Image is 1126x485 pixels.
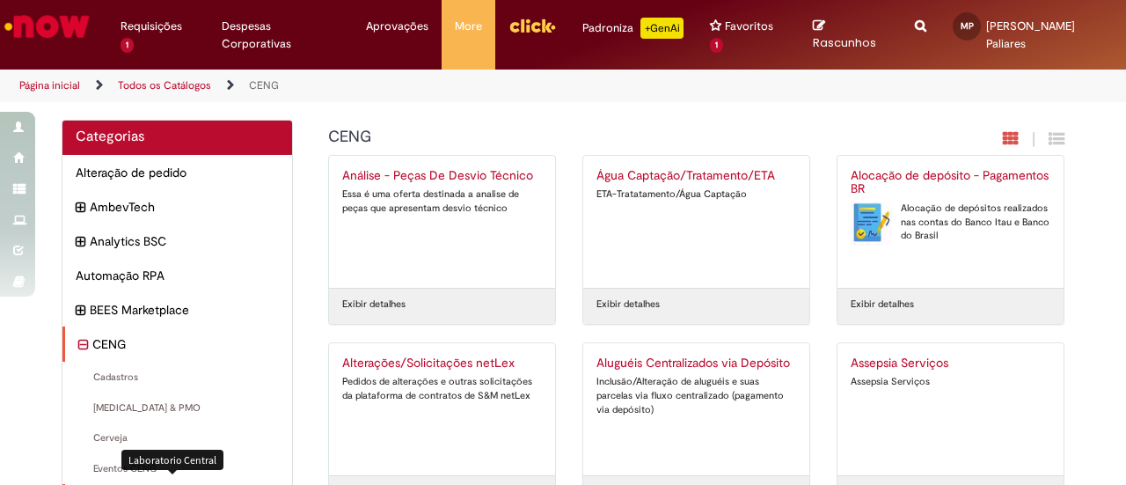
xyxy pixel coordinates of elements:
[90,198,279,216] span: AmbevTech
[329,156,555,288] a: Análise - Peças De Desvio Técnico Essa é uma oferta destinada a analise de peças que apresentam d...
[961,20,974,32] span: MP
[596,298,660,312] a: Exibir detalhes
[813,18,888,51] a: Rascunhos
[596,375,796,416] div: Inclusão/Alteração de aluguéis e suas parcelas via fluxo centralizado (pagamento via depósito)
[62,155,292,190] div: Alteração de pedido
[121,38,134,53] span: 1
[329,343,555,475] a: Alterações/Solicitações netLex Pedidos de alterações e outras solicitações da plataforma de contr...
[76,301,85,320] i: expandir categoria BEES Marketplace
[13,70,737,102] ul: Trilhas de página
[986,18,1075,51] span: [PERSON_NAME] Paliares
[342,298,406,312] a: Exibir detalhes
[62,292,292,327] div: expandir categoria BEES Marketplace BEES Marketplace
[62,362,292,393] div: Cadastros
[76,164,279,181] span: Alteração de pedido
[596,169,796,183] h2: Água Captação/Tratamento/ETA
[710,38,723,53] span: 1
[62,224,292,259] div: expandir categoria Analytics BSC Analytics BSC
[76,431,279,445] span: Cerveja
[851,202,892,246] img: Alocação de depósito - Pagamentos BR
[583,343,809,475] a: Aluguéis Centralizados via Depósito Inclusão/Alteração de aluguéis e suas parcelas via fluxo cent...
[76,129,279,145] h2: Categorias
[508,12,556,39] img: click_logo_yellow_360x200.png
[455,18,482,35] span: More
[90,301,279,319] span: BEES Marketplace
[1003,130,1019,147] i: Exibição em cartão
[62,423,292,454] div: Cerveja
[121,450,223,470] div: Laboratorio Central
[76,198,85,217] i: expandir categoria AmbevTech
[62,327,292,362] div: recolher categoria CENG CENG
[342,375,542,402] div: Pedidos de alterações e outras solicitações da plataforma de contratos de S&M netLex
[342,187,542,215] div: Essa é uma oferta destinada a analise de peças que apresentam desvio técnico
[837,343,1064,475] a: Assepsia Serviços Assepsia Serviços
[2,9,92,44] img: ServiceNow
[851,202,1050,243] div: Alocação de depósitos realizados nas contas do Banco Itau e Banco do Brasil
[78,335,88,355] i: recolher categoria CENG
[222,18,340,53] span: Despesas Corporativas
[118,78,211,92] a: Todos os Catálogos
[92,335,279,353] span: CENG
[596,187,796,202] div: ETA-Tratatamento/Água Captação
[582,18,684,39] div: Padroniza
[640,18,684,39] p: +GenAi
[851,169,1050,197] h2: Alocação de depósito - Pagamentos BR
[76,232,85,252] i: expandir categoria Analytics BSC
[76,401,279,415] span: [MEDICAL_DATA] & PMO
[342,356,542,371] h2: Alterações/Solicitações netLex
[121,18,182,35] span: Requisições
[76,267,279,284] span: Automação RPA
[583,156,809,288] a: Água Captação/Tratamento/ETA ETA-Tratatamento/Água Captação
[851,356,1050,371] h2: Assepsia Serviços
[851,298,914,312] a: Exibir detalhes
[725,18,773,35] span: Favoritos
[596,356,796,371] h2: Aluguéis Centralizados via Depósito
[837,156,1064,288] a: Alocação de depósito - Pagamentos BR Alocação de depósito - Pagamentos BR Alocação de depósitos r...
[19,78,80,92] a: Página inicial
[1049,130,1064,147] i: Exibição de grade
[328,129,874,146] h1: {"description":null,"title":"CENG"} Categoria
[62,189,292,224] div: expandir categoria AmbevTech AmbevTech
[249,78,279,92] a: CENG
[62,393,292,424] div: [MEDICAL_DATA] & PMO
[90,232,279,250] span: Analytics BSC
[813,34,876,51] span: Rascunhos
[62,453,292,485] div: Eventos CENG
[62,258,292,293] div: Automação RPA
[1032,129,1035,150] span: |
[851,375,1050,389] div: Assepsia Serviços
[366,18,428,35] span: Aprovações
[342,169,542,183] h2: Análise - Peças De Desvio Técnico
[76,462,279,476] span: Eventos CENG
[76,371,279,385] span: Cadastros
